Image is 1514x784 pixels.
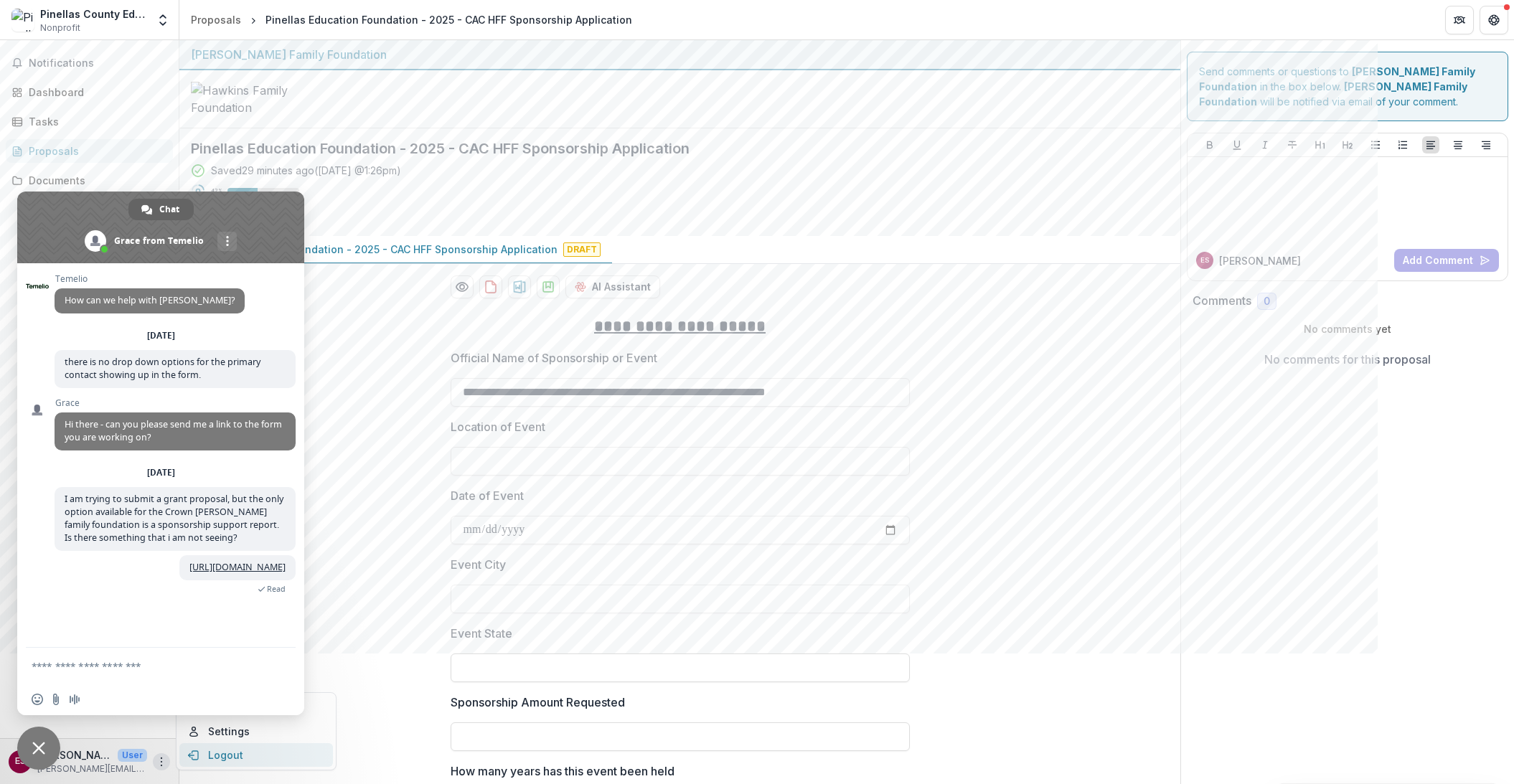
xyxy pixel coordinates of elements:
div: [DATE] [147,331,175,340]
span: 0 [1264,296,1270,308]
p: Pinellas Education Foundation - 2025 - CAC HFF Sponsorship Application [191,242,558,257]
img: Hawkins Family Foundation [191,82,334,116]
button: Partners [1445,6,1474,34]
button: download-proposal [479,275,502,298]
span: Grace [55,398,296,408]
p: No comments yet [1193,321,1503,336]
div: Saved 29 minutes ago ( [DATE] @ 1:26pm ) [211,163,401,178]
p: Official Name of Sponsorship or Event [451,349,657,367]
div: Chat [128,199,194,220]
button: Underline [1228,136,1246,154]
button: Italicize [1256,136,1274,154]
img: Pinellas County Education Foundation Inc [11,9,34,32]
button: Bullet List [1367,136,1384,154]
span: Temelio [55,274,245,284]
div: [DATE] [147,468,175,477]
p: Date of Event [451,487,524,504]
span: Audio message [69,694,80,705]
span: How can we help with [PERSON_NAME]? [65,294,235,306]
button: Align Center [1449,136,1467,154]
div: Documents [29,173,161,188]
a: Proposals [6,139,173,163]
button: Align Right [1477,136,1495,154]
p: [PERSON_NAME][EMAIL_ADDRESS][PERSON_NAME][DOMAIN_NAME] [37,762,147,775]
button: Bold [1201,136,1218,154]
h2: Pinellas Education Foundation - 2025 - CAC HFF Sponsorship Application [191,140,1146,157]
nav: breadcrumb [185,9,638,30]
a: Documents [6,169,173,192]
div: Send comments or questions to in the box below. will be notified via email of your comment. [1187,52,1508,121]
button: Strike [1284,136,1301,154]
p: 42 % [211,186,222,196]
div: Elizabeth Szostak [15,757,26,766]
span: there is no drop down options for the primary contact showing up in the form. [65,356,260,381]
div: More channels [217,232,237,251]
p: [PERSON_NAME] [1219,253,1301,268]
p: [PERSON_NAME] [37,747,112,762]
a: [URL][DOMAIN_NAME] [189,561,286,573]
textarea: Compose your message... [32,660,258,673]
span: Hi there - can you please send me a link to the form you are working on? [65,418,282,443]
button: AI Assistant [565,275,660,298]
span: Nonprofit [40,22,80,34]
button: Preview 575dd6c4-dba6-4f94-a569-f78bc67fa2ea-0.pdf [451,275,474,298]
button: Add Comment [1394,249,1499,272]
button: Align Left [1422,136,1439,154]
div: Close chat [17,727,60,770]
div: Pinellas Education Foundation - 2025 - CAC HFF Sponsorship Application [265,12,632,27]
button: Heading 2 [1339,136,1356,154]
h2: Comments [1193,294,1251,308]
div: Tasks [29,114,161,129]
span: Draft [563,242,601,257]
p: User [118,749,147,762]
p: Event City [451,556,506,573]
span: Chat [159,199,179,220]
div: Dashboard [29,85,161,100]
button: download-proposal [537,275,560,298]
span: Send a file [50,694,62,705]
button: Heading 1 [1312,136,1329,154]
button: More [153,753,170,770]
div: Elizabeth Szostak [1200,257,1209,264]
button: Ordered List [1394,136,1411,154]
div: Pinellas County Education Foundation Inc [40,6,147,22]
span: Insert an emoji [32,694,43,705]
div: Proposals [191,12,241,27]
p: Location of Event [451,418,545,435]
button: Notifications [6,52,173,75]
p: Sponsorship Amount Requested [451,694,625,711]
span: Notifications [29,57,167,70]
p: How many years has this event been held [451,762,674,780]
button: download-proposal [508,275,531,298]
p: Event State [451,625,512,642]
div: Proposals [29,143,161,159]
div: [PERSON_NAME] Family Foundation [191,46,1169,63]
a: Proposals [185,9,247,30]
span: Read [267,584,286,594]
a: Tasks [6,110,173,133]
button: Open entity switcher [153,6,173,34]
a: Dashboard [6,80,173,104]
p: No comments for this proposal [1264,351,1431,368]
button: Get Help [1480,6,1508,34]
span: I am trying to submit a grant proposal, but the only option available for the Crown [PERSON_NAME]... [65,493,283,544]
